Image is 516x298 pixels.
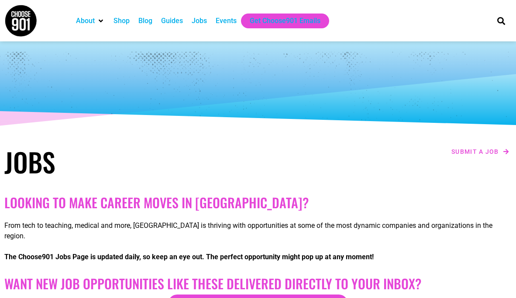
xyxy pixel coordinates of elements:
a: Jobs [192,16,207,26]
h2: Looking to make career moves in [GEOGRAPHIC_DATA]? [4,195,512,210]
a: Shop [114,16,130,26]
div: Search [494,14,508,28]
div: About [72,14,109,28]
strong: The Choose901 Jobs Page is updated daily, so keep an eye out. The perfect opportunity might pop u... [4,253,374,261]
a: Blog [138,16,152,26]
nav: Main nav [72,14,482,28]
h2: Want New Job Opportunities like these Delivered Directly to your Inbox? [4,276,512,291]
span: Submit a job [451,149,499,155]
a: Submit a job [449,146,512,157]
h1: Jobs [4,146,254,177]
a: Events [216,16,237,26]
a: Get Choose901 Emails [250,16,320,26]
p: From tech to teaching, medical and more, [GEOGRAPHIC_DATA] is thriving with opportunities at some... [4,220,512,241]
a: About [76,16,95,26]
a: Guides [161,16,183,26]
